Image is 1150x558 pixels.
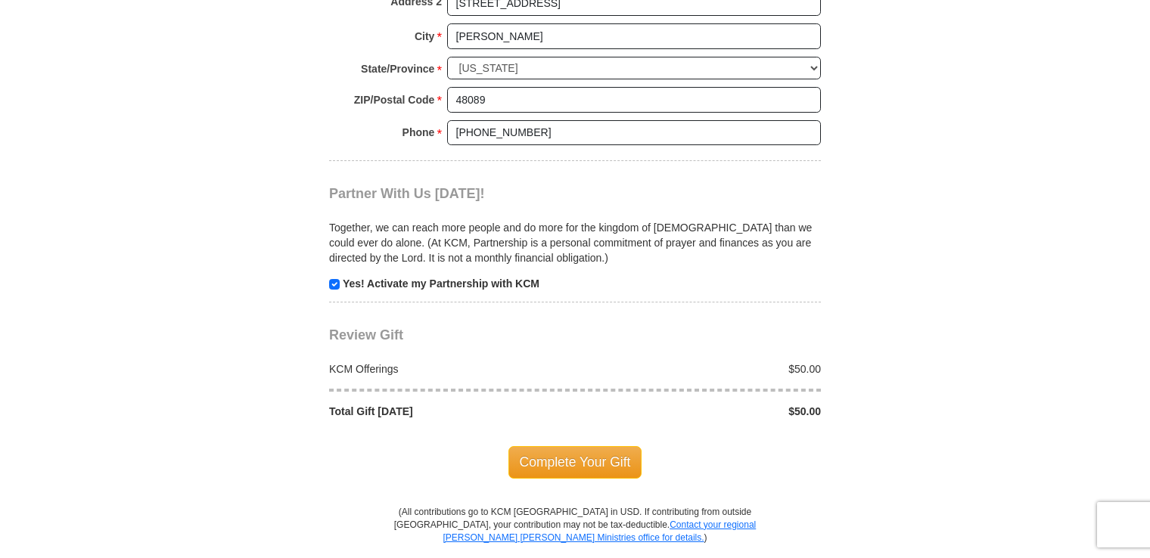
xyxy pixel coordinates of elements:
[508,446,642,478] span: Complete Your Gift
[402,122,435,143] strong: Phone
[575,404,829,419] div: $50.00
[322,404,576,419] div: Total Gift [DATE]
[575,361,829,377] div: $50.00
[343,277,539,290] strong: Yes! Activate my Partnership with KCM
[361,58,434,79] strong: State/Province
[354,89,435,110] strong: ZIP/Postal Code
[329,186,485,201] span: Partner With Us [DATE]!
[322,361,576,377] div: KCM Offerings
[329,327,403,343] span: Review Gift
[329,220,821,265] p: Together, we can reach more people and do more for the kingdom of [DEMOGRAPHIC_DATA] than we coul...
[415,26,434,47] strong: City
[443,519,756,543] a: Contact your regional [PERSON_NAME] [PERSON_NAME] Ministries office for details.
